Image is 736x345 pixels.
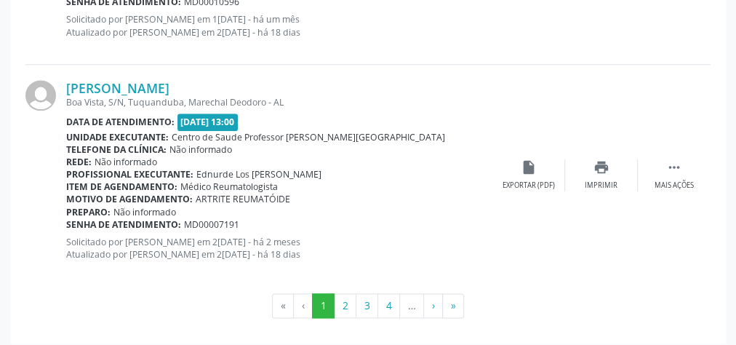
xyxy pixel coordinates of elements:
[521,159,537,175] i: insert_drive_file
[169,143,232,156] span: Não informado
[585,181,617,191] div: Imprimir
[312,293,335,318] button: Go to page 1
[66,143,167,156] b: Telefone da clínica:
[66,80,169,96] a: [PERSON_NAME]
[25,293,711,318] ul: Pagination
[95,156,157,168] span: Não informado
[180,181,278,193] span: Médico Reumatologista
[172,131,445,143] span: Centro de Saude Professor [PERSON_NAME][GEOGRAPHIC_DATA]
[66,193,193,205] b: Motivo de agendamento:
[442,293,464,318] button: Go to last page
[655,181,694,191] div: Mais ações
[377,293,400,318] button: Go to page 4
[66,13,492,38] p: Solicitado por [PERSON_NAME] em 1[DATE] - há um mês Atualizado por [PERSON_NAME] em 2[DATE] - há ...
[196,193,290,205] span: ARTRITE REUMATÓIDE
[334,293,356,318] button: Go to page 2
[66,116,175,128] b: Data de atendimento:
[66,96,492,108] div: Boa Vista, S/N, Tuquanduba, Marechal Deodoro - AL
[593,159,609,175] i: print
[66,131,169,143] b: Unidade executante:
[66,206,111,218] b: Preparo:
[113,206,176,218] span: Não informado
[66,236,492,261] p: Solicitado por [PERSON_NAME] em 2[DATE] - há 2 meses Atualizado por [PERSON_NAME] em 2[DATE] - há...
[196,168,321,181] span: Ednurde Los [PERSON_NAME]
[66,181,177,193] b: Item de agendamento:
[184,218,239,231] span: MD00007191
[666,159,682,175] i: 
[503,181,555,191] div: Exportar (PDF)
[66,218,181,231] b: Senha de atendimento:
[423,293,443,318] button: Go to next page
[177,114,239,130] span: [DATE] 13:00
[66,156,92,168] b: Rede:
[25,80,56,111] img: img
[66,168,193,181] b: Profissional executante:
[356,293,378,318] button: Go to page 3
